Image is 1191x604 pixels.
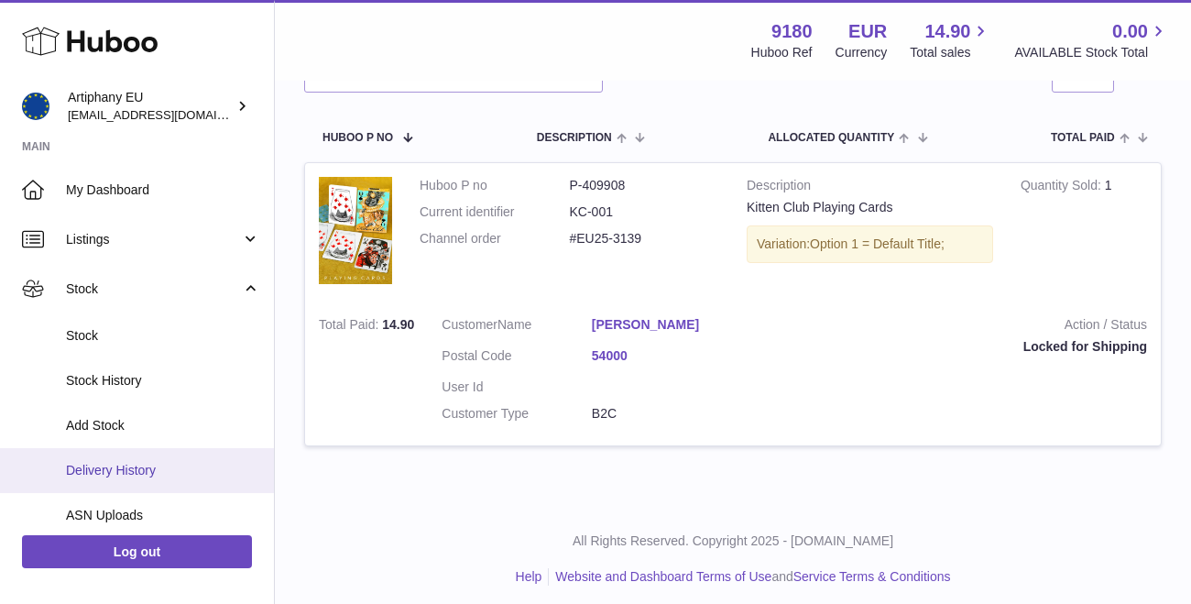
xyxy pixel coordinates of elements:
[1014,19,1169,61] a: 0.00 AVAILABLE Stock Total
[1112,19,1148,44] span: 0.00
[769,338,1147,356] div: Locked for Shipping
[66,462,260,479] span: Delivery History
[910,19,991,61] a: 14.90 Total sales
[66,417,260,434] span: Add Stock
[1007,163,1161,302] td: 1
[319,317,382,336] strong: Total Paid
[768,132,894,144] span: ALLOCATED Quantity
[1021,178,1105,197] strong: Quantity Sold
[68,107,269,122] span: [EMAIL_ADDRESS][DOMAIN_NAME]
[442,405,592,423] dt: Customer Type
[442,347,592,369] dt: Postal Code
[442,316,592,338] dt: Name
[66,327,260,345] span: Stock
[1051,132,1115,144] span: Total paid
[793,569,951,584] a: Service Terms & Conditions
[382,317,414,332] span: 14.90
[420,177,570,194] dt: Huboo P no
[549,568,950,586] li: and
[910,44,991,61] span: Total sales
[66,372,260,390] span: Stock History
[322,132,393,144] span: Huboo P no
[747,225,993,263] div: Variation:
[924,19,970,44] span: 14.90
[555,569,771,584] a: Website and Dashboard Terms of Use
[420,230,570,247] dt: Channel order
[769,316,1147,338] strong: Action / Status
[442,317,497,332] span: Customer
[66,181,260,199] span: My Dashboard
[68,89,233,124] div: Artiphany EU
[570,230,720,247] dd: #EU25-3139
[1014,44,1169,61] span: AVAILABLE Stock Total
[592,316,742,334] a: [PERSON_NAME]
[751,44,813,61] div: Huboo Ref
[570,203,720,221] dd: KC-001
[66,280,241,298] span: Stock
[22,93,49,120] img: artiphany@artiphany.eu
[810,236,945,251] span: Option 1 = Default Title;
[537,132,612,144] span: Description
[747,199,993,216] div: Kitten Club Playing Cards
[848,19,887,44] strong: EUR
[771,19,813,44] strong: 9180
[592,405,742,423] dd: B2C
[570,177,720,194] dd: P-409908
[66,231,241,248] span: Listings
[66,507,260,524] span: ASN Uploads
[747,177,993,199] strong: Description
[592,347,742,365] a: 54000
[319,177,392,284] img: 91801728293610.jpg
[516,569,542,584] a: Help
[290,533,1176,550] p: All Rights Reserved. Copyright 2025 - [DOMAIN_NAME]
[442,379,592,396] dt: User Id
[22,535,252,568] a: Log out
[420,203,570,221] dt: Current identifier
[836,44,888,61] div: Currency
